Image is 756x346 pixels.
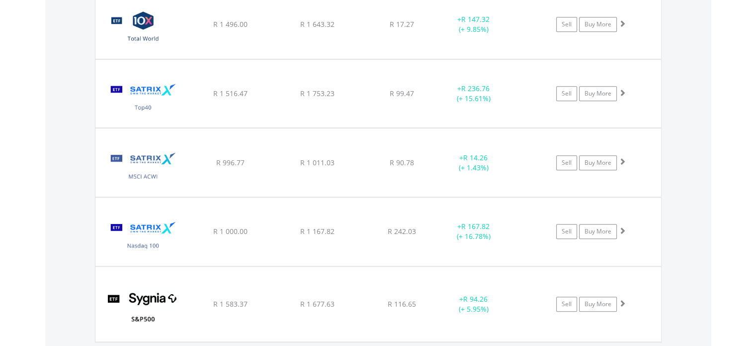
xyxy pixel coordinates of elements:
[213,19,248,29] span: R 1 496.00
[556,224,577,239] a: Sell
[100,210,186,263] img: TFSA.STXNDQ.png
[390,19,414,29] span: R 17.27
[213,227,248,236] span: R 1 000.00
[388,299,416,309] span: R 116.65
[579,17,617,32] a: Buy More
[390,89,414,98] span: R 99.47
[390,158,414,167] span: R 90.78
[463,153,488,162] span: R 14.26
[436,84,511,104] div: + (+ 15.61%)
[579,297,617,312] a: Buy More
[579,86,617,101] a: Buy More
[461,14,490,24] span: R 147.32
[463,294,488,304] span: R 94.26
[556,17,577,32] a: Sell
[436,294,511,314] div: + (+ 5.95%)
[461,84,490,93] span: R 236.76
[556,297,577,312] a: Sell
[216,158,245,167] span: R 996.77
[579,155,617,170] a: Buy More
[300,19,335,29] span: R 1 643.32
[300,227,335,236] span: R 1 167.82
[461,222,490,231] span: R 167.82
[388,227,416,236] span: R 242.03
[300,89,335,98] span: R 1 753.23
[300,299,335,309] span: R 1 677.63
[100,141,186,194] img: TFSA.STXACW.png
[300,158,335,167] span: R 1 011.03
[100,3,186,56] img: TFSA.GLOBAL.png
[579,224,617,239] a: Buy More
[436,14,511,34] div: + (+ 9.85%)
[436,222,511,241] div: + (+ 16.78%)
[556,86,577,101] a: Sell
[100,279,186,339] img: TFSA.SYG500.png
[556,155,577,170] a: Sell
[436,153,511,173] div: + (+ 1.43%)
[213,89,248,98] span: R 1 516.47
[100,72,186,125] img: TFSA.STX40.png
[213,299,248,309] span: R 1 583.37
